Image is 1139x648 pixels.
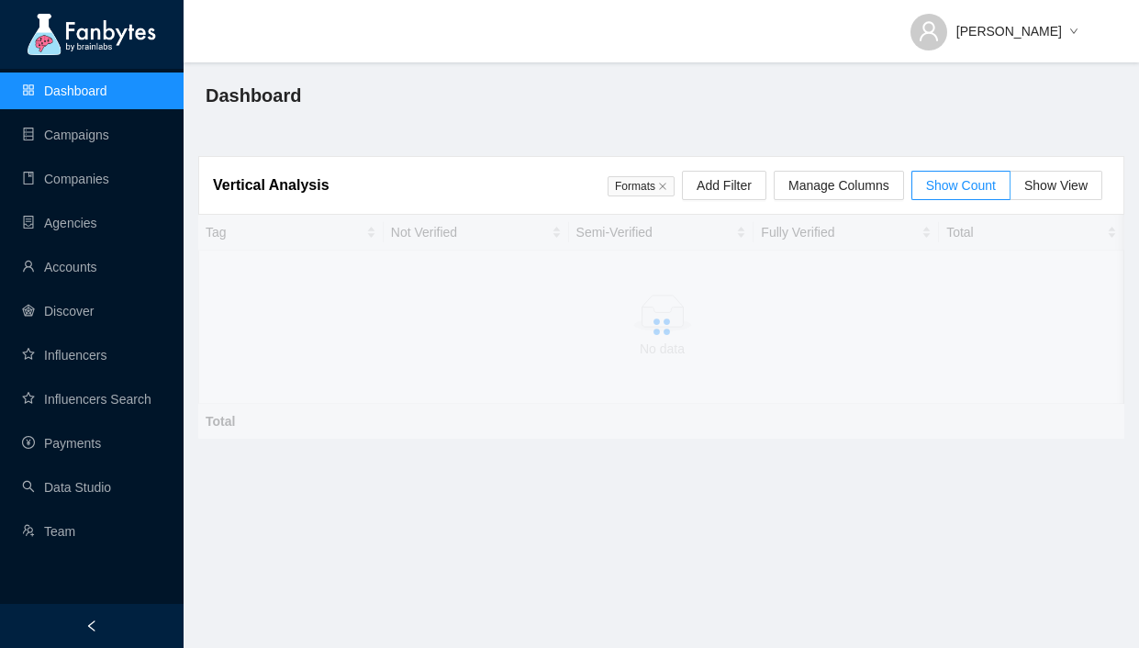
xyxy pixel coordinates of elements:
[22,304,94,318] a: radar-chartDiscover
[22,524,75,539] a: usergroup-addTeam
[22,172,109,186] a: bookCompanies
[608,176,675,196] span: Formats
[85,620,98,632] span: left
[682,171,766,200] button: Add Filter
[22,128,109,142] a: databaseCampaigns
[22,436,101,451] a: pay-circlePayments
[896,9,1093,39] button: [PERSON_NAME]down
[206,81,301,110] span: Dashboard
[774,171,904,200] button: Manage Columns
[1024,178,1088,193] span: Show View
[697,175,752,196] span: Add Filter
[22,348,106,363] a: starInfluencers
[918,20,940,42] span: user
[22,392,151,407] a: starInfluencers Search
[22,216,97,230] a: containerAgencies
[213,173,329,196] article: Vertical Analysis
[22,260,97,274] a: userAccounts
[956,21,1062,41] span: [PERSON_NAME]
[926,178,996,193] span: Show Count
[1069,27,1078,38] span: down
[788,175,889,196] span: Manage Columns
[22,480,111,495] a: searchData Studio
[22,84,107,98] a: appstoreDashboard
[658,182,667,191] span: close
